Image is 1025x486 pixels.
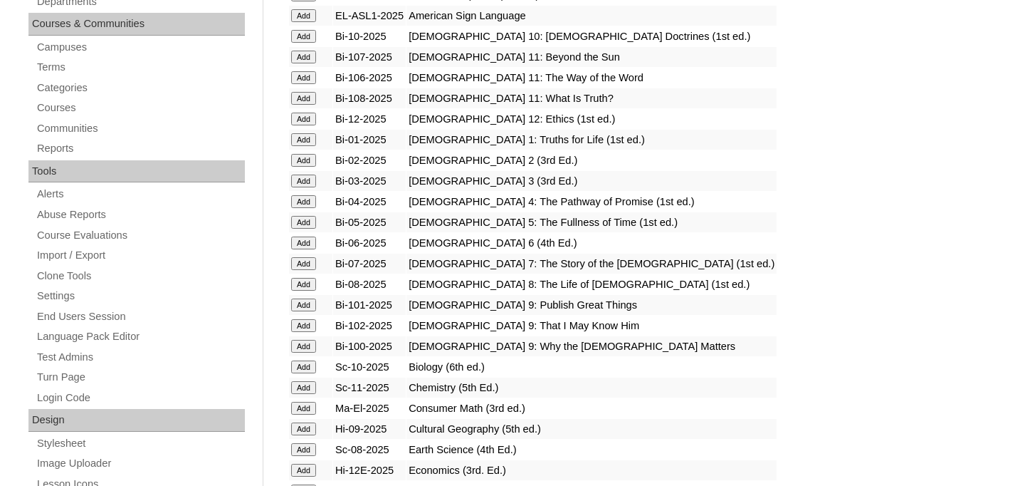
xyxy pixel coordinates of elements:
[406,171,777,191] td: [DEMOGRAPHIC_DATA] 3 (3rd Ed.)
[406,398,777,418] td: Consumer Math (3rd ed.)
[28,409,245,432] div: Design
[406,336,777,356] td: [DEMOGRAPHIC_DATA] 9: Why the [DEMOGRAPHIC_DATA] Matters
[291,113,316,125] input: Add
[333,192,406,212] td: Bi-04-2025
[406,47,777,67] td: [DEMOGRAPHIC_DATA] 11: Beyond the Sun
[333,398,406,418] td: Ma-El-2025
[333,130,406,150] td: Bi-01-2025
[291,443,316,456] input: Add
[36,308,245,326] a: End Users Session
[406,26,777,46] td: [DEMOGRAPHIC_DATA] 10: [DEMOGRAPHIC_DATA] Doctrines (1st ed.)
[333,295,406,315] td: Bi-101-2025
[291,237,316,249] input: Add
[406,419,777,439] td: Cultural Geography (5th ed.)
[333,460,406,480] td: Hi-12E-2025
[333,336,406,356] td: Bi-100-2025
[406,254,777,274] td: [DEMOGRAPHIC_DATA] 7: The Story of the [DEMOGRAPHIC_DATA] (1st ed.)
[406,460,777,480] td: Economics (3rd. Ed.)
[333,254,406,274] td: Bi-07-2025
[28,160,245,183] div: Tools
[406,68,777,88] td: [DEMOGRAPHIC_DATA] 11: The Way of the Word
[333,378,406,398] td: Sc-11-2025
[291,195,316,208] input: Add
[406,316,777,336] td: [DEMOGRAPHIC_DATA] 9: That I May Know Him
[36,58,245,76] a: Terms
[406,295,777,315] td: [DEMOGRAPHIC_DATA] 9: Publish Great Things
[333,150,406,170] td: Bi-02-2025
[36,185,245,203] a: Alerts
[406,88,777,108] td: [DEMOGRAPHIC_DATA] 11: What Is Truth?
[406,357,777,377] td: Biology (6th ed.)
[291,216,316,229] input: Add
[291,154,316,167] input: Add
[291,299,316,311] input: Add
[36,206,245,224] a: Abuse Reports
[36,227,245,244] a: Course Evaluations
[406,130,777,150] td: [DEMOGRAPHIC_DATA] 1: Truths for Life (1st ed.)
[406,150,777,170] td: [DEMOGRAPHIC_DATA] 2 (3rd Ed.)
[333,68,406,88] td: Bi-106-2025
[291,175,316,187] input: Add
[333,419,406,439] td: Hi-09-2025
[36,435,245,453] a: Stylesheet
[406,6,777,26] td: American Sign Language
[291,361,316,373] input: Add
[36,99,245,117] a: Courses
[333,88,406,108] td: Bi-108-2025
[36,79,245,97] a: Categories
[406,274,777,294] td: [DEMOGRAPHIC_DATA] 8: The Life of [DEMOGRAPHIC_DATA] (1st ed.)
[36,455,245,472] a: Image Uploader
[36,38,245,56] a: Campuses
[291,340,316,353] input: Add
[291,51,316,63] input: Add
[36,140,245,157] a: Reports
[406,212,777,232] td: [DEMOGRAPHIC_DATA] 5: The Fullness of Time (1st ed.)
[291,92,316,105] input: Add
[291,464,316,477] input: Add
[36,368,245,386] a: Turn Page
[36,348,245,366] a: Test Admins
[333,233,406,253] td: Bi-06-2025
[333,6,406,26] td: EL-ASL1-2025
[333,47,406,67] td: Bi-107-2025
[406,233,777,253] td: [DEMOGRAPHIC_DATA] 6 (4th Ed.)
[333,274,406,294] td: Bi-08-2025
[333,109,406,129] td: Bi-12-2025
[333,316,406,336] td: Bi-102-2025
[291,402,316,415] input: Add
[406,109,777,129] td: [DEMOGRAPHIC_DATA] 12: Ethics (1st ed.)
[36,328,245,346] a: Language Pack Editor
[333,26,406,46] td: Bi-10-2025
[406,378,777,398] td: Chemistry (5th Ed.)
[28,13,245,36] div: Courses & Communities
[291,319,316,332] input: Add
[291,257,316,270] input: Add
[291,71,316,84] input: Add
[333,171,406,191] td: Bi-03-2025
[291,381,316,394] input: Add
[333,357,406,377] td: Sc-10-2025
[36,120,245,138] a: Communities
[406,440,777,460] td: Earth Science (4th Ed.)
[333,212,406,232] td: Bi-05-2025
[291,133,316,146] input: Add
[406,192,777,212] td: [DEMOGRAPHIC_DATA] 4: The Pathway of Promise (1st ed.)
[291,9,316,22] input: Add
[333,440,406,460] td: Sc-08-2025
[36,389,245,407] a: Login Code
[291,423,316,435] input: Add
[291,278,316,291] input: Add
[36,247,245,264] a: Import / Export
[36,267,245,285] a: Clone Tools
[36,287,245,305] a: Settings
[291,30,316,43] input: Add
